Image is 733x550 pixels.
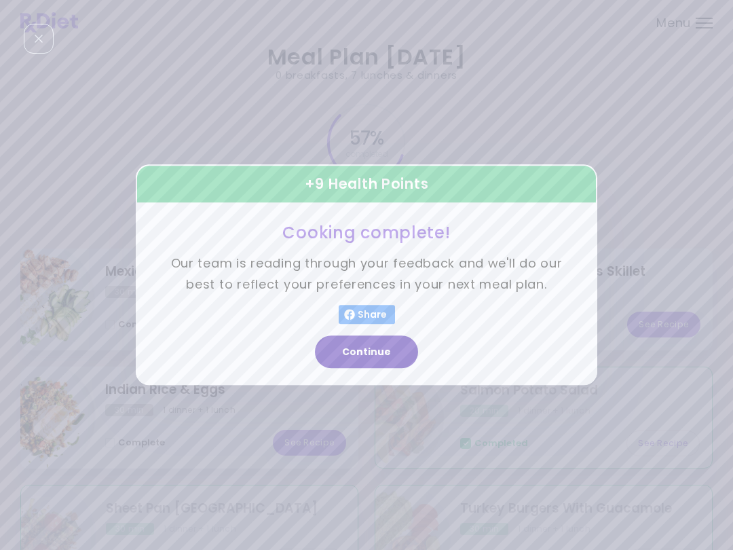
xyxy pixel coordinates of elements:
[170,222,563,243] h3: Cooking complete!
[136,164,597,204] div: + 9 Health Points
[339,306,395,325] button: Share
[24,24,54,54] div: Close
[170,254,563,295] p: Our team is reading through your feedback and we'll do our best to reflect your preferences in yo...
[315,336,418,369] button: Continue
[355,310,390,320] span: Share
